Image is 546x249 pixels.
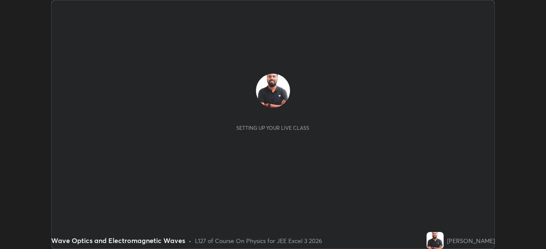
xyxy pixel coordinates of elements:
div: Wave Optics and Electromagnetic Waves [51,235,185,246]
div: L127 of Course On Physics for JEE Excel 3 2026 [195,236,322,245]
div: Setting up your live class [236,125,309,131]
div: [PERSON_NAME] [447,236,495,245]
img: 08faf541e4d14fc7b1a5b06c1cc58224.jpg [256,74,290,108]
div: • [189,236,192,245]
img: 08faf541e4d14fc7b1a5b06c1cc58224.jpg [427,232,444,249]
